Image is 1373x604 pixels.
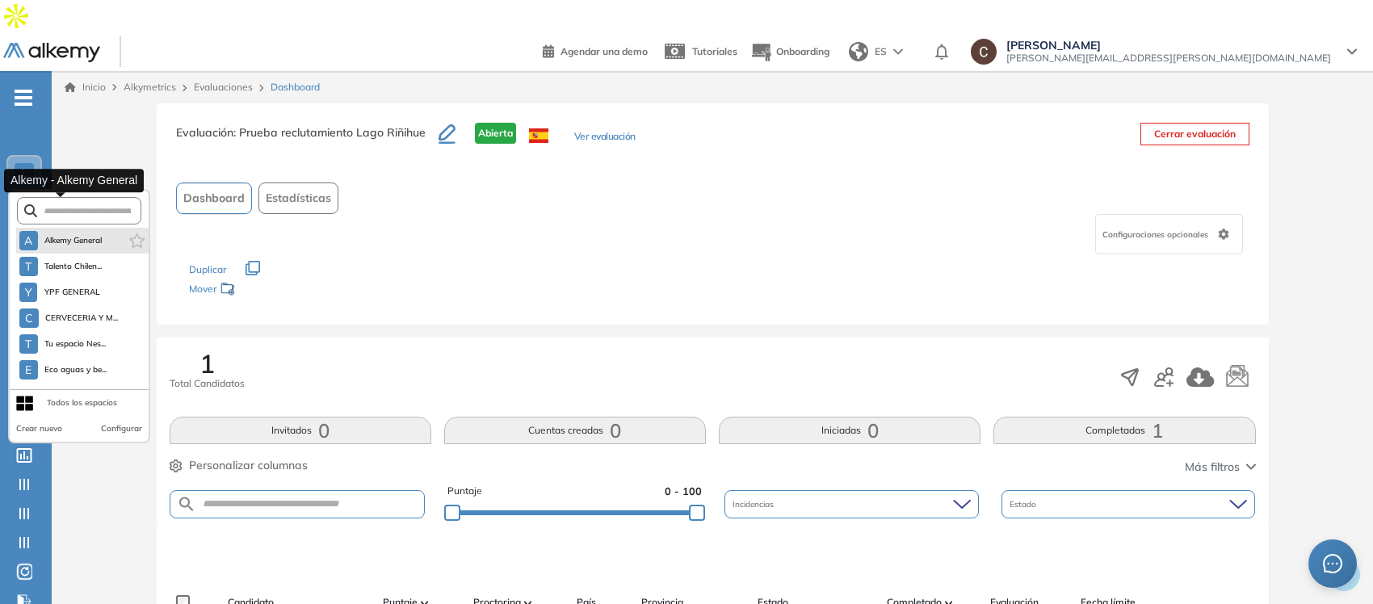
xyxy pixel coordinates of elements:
div: Estado [1001,490,1256,518]
button: Estadísticas [258,182,338,214]
a: Inicio [65,80,106,94]
div: Todos los espacios [47,396,117,409]
button: Iniciadas0 [719,417,980,444]
a: Evaluaciones [194,81,253,93]
span: C [25,312,33,325]
a: Agendar una demo [543,40,648,60]
span: Abierta [475,123,516,144]
button: Más filtros [1185,459,1256,476]
span: 1 [199,350,215,376]
div: Incidencias [724,490,979,518]
span: Tutoriales [692,45,737,57]
span: Agendar una demo [561,45,648,57]
span: Estado [1010,498,1039,510]
span: ES [875,44,887,59]
span: T [25,338,31,350]
span: Alkymetrics [124,81,176,93]
button: Invitados0 [170,417,431,444]
span: Tu espacio Nes... [44,338,107,350]
img: ESP [529,128,548,143]
button: Cerrar evaluación [1140,123,1249,145]
span: : Prueba reclutamiento Lago Riñihue [233,125,426,140]
button: Cuentas creadas0 [444,417,706,444]
button: Configurar [101,422,142,435]
span: Y [25,286,31,299]
a: Tutoriales [661,31,737,73]
div: Alkemy - Alkemy General [4,169,144,192]
button: Onboarding [750,35,829,69]
span: E [25,363,31,376]
span: Total Candidatos [170,376,245,391]
span: Duplicar [189,263,226,275]
span: [PERSON_NAME] [1006,39,1331,52]
button: Personalizar columnas [170,457,308,474]
span: Más filtros [1185,459,1240,476]
button: Completadas1 [993,417,1255,444]
span: CERVECERIA Y M... [45,312,118,325]
img: SEARCH_ALT [177,494,196,514]
span: message [1323,554,1342,573]
span: [PERSON_NAME][EMAIL_ADDRESS][PERSON_NAME][DOMAIN_NAME] [1006,52,1331,65]
button: Ver evaluación [574,129,636,146]
span: Talento Chilen... [44,260,103,273]
span: Dashboard [271,80,320,94]
span: Incidencias [733,498,777,510]
span: A [24,234,32,247]
button: Crear nuevo [16,422,62,435]
span: Alkemy General [44,234,103,247]
img: world [849,42,868,61]
span: Dashboard [183,190,245,207]
img: Logo [3,43,100,63]
span: Eco aguas y be... [44,363,107,376]
i: - [15,96,32,99]
span: 0 - 100 [665,484,702,499]
span: Onboarding [776,45,829,57]
h3: Evaluación [176,123,439,157]
div: Mover [189,275,351,305]
button: Dashboard [176,182,252,214]
span: YPF GENERAL [44,286,101,299]
span: T [25,260,31,273]
div: Configuraciones opcionales [1095,214,1243,254]
img: arrow [893,48,903,55]
span: Configuraciones opcionales [1102,229,1211,241]
span: Personalizar columnas [189,457,308,474]
span: Puntaje [447,484,482,499]
span: Estadísticas [266,190,331,207]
